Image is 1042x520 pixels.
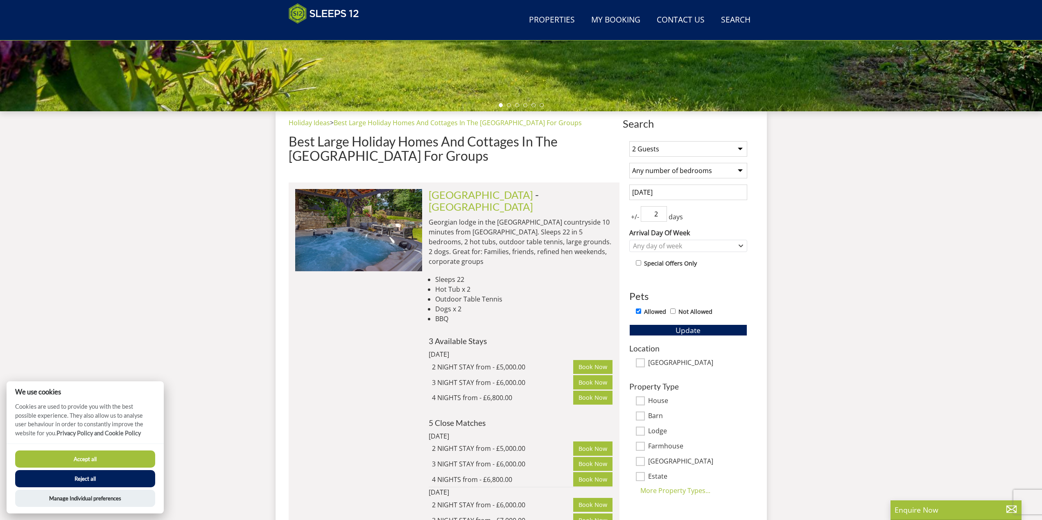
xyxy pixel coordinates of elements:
[623,118,754,129] span: Search
[573,498,613,512] a: Book Now
[629,240,747,252] div: Combobox
[432,500,574,510] div: 2 NIGHT STAY from - £6,000.00
[334,118,582,127] a: Best Large Holiday Homes And Cottages In The [GEOGRAPHIC_DATA] For Groups
[429,487,539,497] div: [DATE]
[435,284,613,294] li: Hot Tub x 2
[429,189,533,201] a: [GEOGRAPHIC_DATA]
[7,388,164,396] h2: We use cookies
[15,470,155,487] button: Reject all
[629,212,641,222] span: +/-
[667,212,685,222] span: days
[435,275,613,284] li: Sleeps 22
[629,228,747,238] label: Arrival Day Of Week
[526,11,578,29] a: Properties
[648,427,747,436] label: Lodge
[648,457,747,466] label: [GEOGRAPHIC_DATA]
[429,419,613,427] h4: 5 Close Matches
[432,362,574,372] div: 2 NIGHT STAY from - £5,000.00
[285,29,371,36] iframe: Customer reviews powered by Trustpilot
[432,393,574,403] div: 4 NIGHTS from - £6,800.00
[678,307,712,316] label: Not Allowed
[653,11,708,29] a: Contact Us
[573,375,613,389] a: Book Now
[295,189,422,271] img: open-uri20250716-22-em0v1f.original.
[629,291,747,302] h3: Pets
[432,475,574,484] div: 4 NIGHTS from - £6,800.00
[629,344,747,353] h3: Location
[895,504,1017,515] p: Enquire Now
[429,349,539,359] div: [DATE]
[429,337,613,345] h4: 3 Available Stays
[289,3,359,24] img: Sleeps 12
[588,11,644,29] a: My Booking
[629,486,747,495] div: More Property Types...
[432,459,574,469] div: 3 NIGHT STAY from - £6,000.00
[573,457,613,471] a: Book Now
[648,359,747,368] label: [GEOGRAPHIC_DATA]
[429,217,613,266] p: Georgian lodge in the [GEOGRAPHIC_DATA] countryside 10 minutes from [GEOGRAPHIC_DATA]. Sleeps 22 ...
[432,443,574,453] div: 2 NIGHT STAY from - £5,000.00
[429,189,539,212] span: -
[629,382,747,391] h3: Property Type
[648,442,747,451] label: Farmhouse
[330,118,334,127] span: >
[435,304,613,314] li: Dogs x 2
[573,472,613,486] a: Book Now
[15,490,155,507] button: Manage Individual preferences
[15,450,155,468] button: Accept all
[648,473,747,482] label: Estate
[429,200,533,213] a: [GEOGRAPHIC_DATA]
[429,431,539,441] div: [DATE]
[573,391,613,405] a: Book Now
[718,11,754,29] a: Search
[7,402,164,443] p: Cookies are used to provide you with the best possible experience. They also allow us to analyse ...
[631,241,737,250] div: Any day of week
[629,324,747,336] button: Update
[435,314,613,324] li: BBQ
[573,441,613,455] a: Book Now
[644,259,697,268] label: Special Offers Only
[289,118,330,127] a: Holiday Ideas
[289,134,619,163] h1: Best Large Holiday Homes And Cottages In The [GEOGRAPHIC_DATA] For Groups
[648,397,747,406] label: House
[432,378,574,387] div: 3 NIGHT STAY from - £6,000.00
[57,430,141,437] a: Privacy Policy and Cookie Policy
[435,294,613,304] li: Outdoor Table Tennis
[648,412,747,421] label: Barn
[676,325,701,335] span: Update
[573,360,613,374] a: Book Now
[644,307,666,316] label: Allowed
[629,185,747,200] input: Arrival Date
